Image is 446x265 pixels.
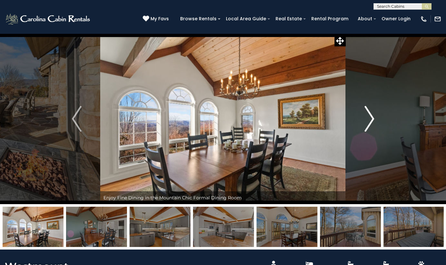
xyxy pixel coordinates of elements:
img: 165554762 [3,207,63,247]
img: 165554758 [130,207,190,247]
a: About [354,14,375,24]
button: Next [346,33,393,204]
img: White-1-2.png [5,13,92,25]
img: phone-regular-white.png [420,15,427,23]
img: arrow [364,106,374,132]
img: 165554806 [320,207,381,247]
a: My Favs [143,15,170,23]
button: Previous [53,33,100,204]
a: Local Area Guide [223,14,269,24]
img: 165554805 [383,207,444,247]
img: 165554761 [257,207,317,247]
a: Real Estate [272,14,305,24]
img: arrow [72,106,82,132]
img: 165554763 [66,207,127,247]
a: Owner Login [378,14,414,24]
a: Browse Rentals [177,14,220,24]
a: Rental Program [308,14,352,24]
div: Enjoy Fine Dining in the Mountain Chic Formal Dining Room [100,191,345,204]
img: 165554759 [193,207,254,247]
img: mail-regular-white.png [434,15,441,23]
span: My Favs [150,15,169,22]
